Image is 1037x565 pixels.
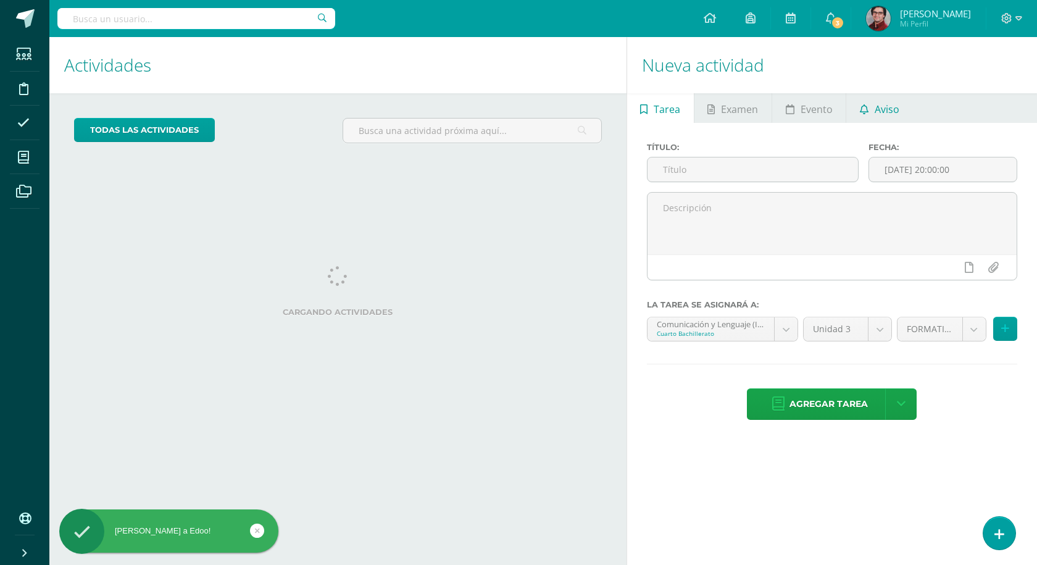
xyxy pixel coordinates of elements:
span: [PERSON_NAME] [900,7,971,20]
span: Evento [801,94,833,124]
a: todas las Actividades [74,118,215,142]
a: Evento [772,93,846,123]
label: La tarea se asignará a: [647,300,1017,309]
div: Comunicación y Lenguaje (Inglés) 'A' [657,317,765,329]
h1: Actividades [64,37,612,93]
input: Busca una actividad próxima aquí... [343,119,601,143]
input: Fecha de entrega [869,157,1017,182]
span: Agregar tarea [789,389,868,419]
label: Fecha: [868,143,1017,152]
a: Unidad 3 [804,317,891,341]
input: Título [648,157,859,182]
a: Comunicación y Lenguaje (Inglés) 'A'Cuarto Bachillerato [648,317,798,341]
a: FORMATIVO (60.0%) [897,317,986,341]
span: Aviso [875,94,899,124]
span: FORMATIVO (60.0%) [907,317,953,341]
span: Examen [721,94,758,124]
a: Examen [694,93,772,123]
div: [PERSON_NAME] a Edoo! [59,525,278,537]
a: Tarea [627,93,694,123]
a: Aviso [846,93,912,123]
label: Cargando actividades [74,308,602,317]
span: Tarea [654,94,680,124]
input: Busca un usuario... [57,8,335,29]
img: c9a93b4e3ae5c871dba39c2d8a78a895.png [866,6,891,31]
label: Título: [647,143,859,152]
span: Unidad 3 [813,317,859,341]
div: Cuarto Bachillerato [657,329,765,338]
span: 3 [831,16,844,30]
span: Mi Perfil [900,19,971,29]
h1: Nueva actividad [642,37,1022,93]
